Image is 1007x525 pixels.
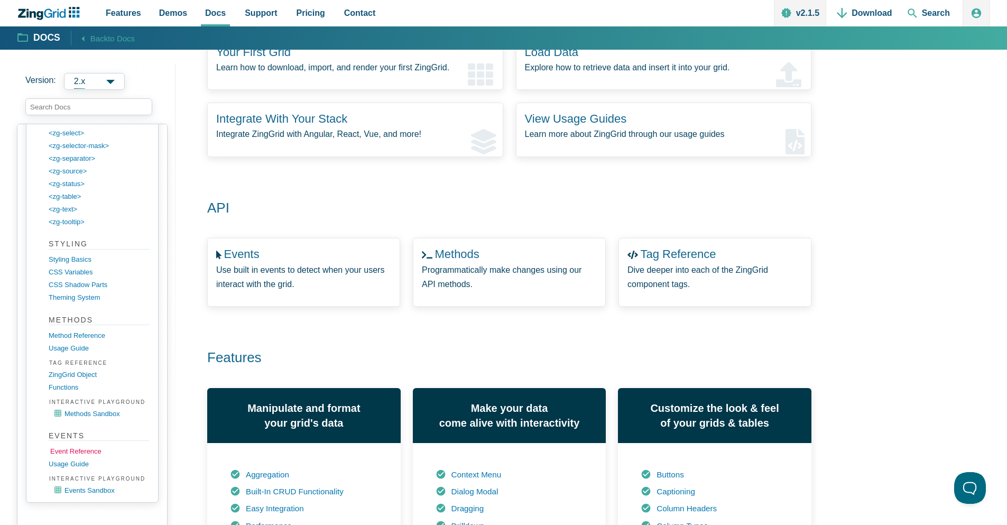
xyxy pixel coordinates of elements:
h3: Manipulate and format your grid's data [219,401,389,430]
a: Aggregation [246,470,289,479]
span: Events Sandbox [64,487,115,494]
a: Your First Grid [216,45,291,59]
p: Learn more about ZingGrid through our usage guides [525,127,803,141]
a: Integrate With Your Stack [216,112,347,125]
input: search input [25,98,152,115]
a: <zg-tooltip> [49,216,150,228]
strong: Methods [49,315,150,325]
a: Load Data [525,45,579,59]
a: Dragging [451,504,484,513]
a: <zg-select> [49,127,150,140]
span: Support [245,6,277,20]
p: Learn how to download, import, and render your first ZingGrid. [216,60,494,75]
iframe: Help Scout Beacon - Open [954,472,986,504]
span: Interactive Playground [47,474,150,484]
a: Captioning [657,487,695,496]
span: Features [106,6,141,20]
p: Dive deeper into each of the ZingGrid component tags. [627,263,802,291]
span: to Docs [108,34,135,43]
strong: Events [49,431,150,441]
a: <zg-source> [49,165,150,178]
p: Integrate ZingGrid with Angular, React, Vue, and more! [216,127,494,141]
a: Dialog Modal [451,487,498,496]
a: <zg-status> [49,178,150,190]
p: Programmatically make changes using our API methods. [422,263,597,291]
a: functions [49,381,150,394]
strong: Docs [33,33,60,43]
p: Use built in events to detect when your users interact with the grid. [216,263,391,291]
span: Docs [205,6,226,20]
a: <zg-selector-mask> [49,140,150,152]
h2: API [195,199,799,217]
span: Tag Reference [47,358,150,368]
a: Methods [435,247,479,261]
a: <zg-separator> [49,152,150,165]
span: Demos [159,6,187,20]
a: Usage Guide [49,342,150,355]
a: CSS shadow parts [49,279,150,292]
p: Explore how to retrieve data and insert it into your grid. [525,60,803,75]
label: Versions [25,73,167,90]
a: Tag Reference [640,247,716,261]
a: Context Menu [451,470,502,479]
span: Contact [344,6,376,20]
a: <zg-table> [49,190,150,203]
a: Event Reference [50,445,151,458]
a: <zg-text> [49,203,150,216]
a: Docs [18,32,60,44]
span: Version: [25,73,56,90]
a: ZingChart Logo. Click to return to the homepage [17,7,85,20]
h3: Make your data come alive with interactivity [424,401,595,430]
a: ZingGrid object [49,369,150,381]
span: Pricing [297,6,325,20]
a: View Usage Guides [525,112,627,125]
a: Backto Docs [71,31,135,45]
strong: Styling [49,239,150,249]
span: Methods Sandbox [64,410,120,418]
h2: Features [195,349,799,367]
a: CSS Variables [49,266,150,279]
a: Column Headers [657,504,717,513]
h3: Customize the look & feel of your grids & tables [630,401,800,430]
a: Usage Guide [49,458,150,471]
a: Methods Sandbox [55,408,150,420]
a: Events Sandbox [55,484,150,497]
a: Easy Integration [246,504,304,513]
a: Buttons [657,470,684,479]
span: Back [90,32,135,45]
a: Events [224,247,259,261]
a: Built-In CRUD Functionality [246,487,344,496]
a: Styling Basics [49,254,150,266]
a: theming system [49,292,150,305]
a: Method Reference [49,329,150,342]
span: Interactive Playground [47,398,150,407]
